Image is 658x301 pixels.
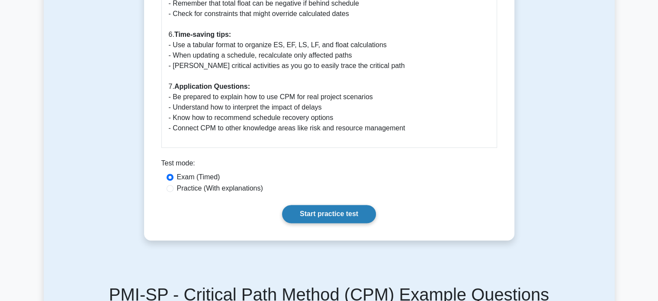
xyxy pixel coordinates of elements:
[177,172,220,182] label: Exam (Timed)
[282,205,376,223] a: Start practice test
[161,158,497,172] div: Test mode:
[174,83,250,90] b: Application Questions:
[177,183,263,194] label: Practice (With explanations)
[174,31,231,38] b: Time-saving tips:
